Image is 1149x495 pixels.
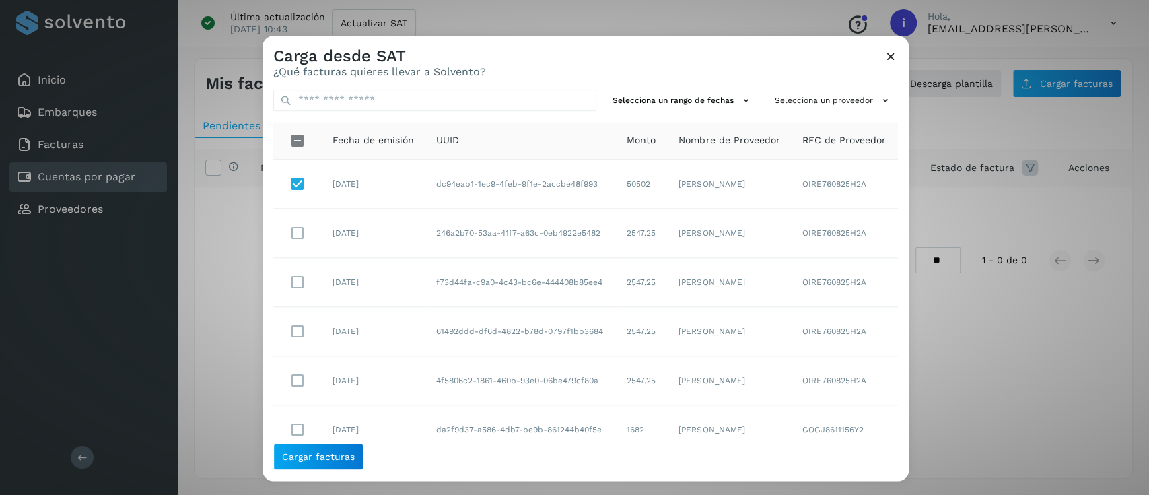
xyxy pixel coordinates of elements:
[322,160,425,209] td: [DATE]
[273,443,363,470] button: Cargar facturas
[616,259,668,308] td: 2547.25
[792,406,898,455] td: GOGJ8611156Y2
[668,308,792,357] td: [PERSON_NAME]
[792,259,898,308] td: OIRE760825H2A
[322,406,425,455] td: [DATE]
[668,209,792,259] td: [PERSON_NAME]
[769,90,898,112] button: Selecciona un proveedor
[607,90,759,112] button: Selecciona un rango de fechas
[425,259,616,308] td: f73d44fa-c9a0-4c43-bc6e-444408b85ee4
[322,259,425,308] td: [DATE]
[792,308,898,357] td: OIRE760825H2A
[425,160,616,209] td: dc94eab1-1ec9-4feb-9f1e-2accbe48f993
[668,259,792,308] td: [PERSON_NAME]
[792,357,898,406] td: OIRE760825H2A
[792,209,898,259] td: OIRE760825H2A
[273,66,486,79] p: ¿Qué facturas quieres llevar a Solvento?
[322,308,425,357] td: [DATE]
[425,209,616,259] td: 246a2b70-53aa-41f7-a63c-0eb4922e5482
[616,406,668,455] td: 1682
[616,160,668,209] td: 50502
[322,209,425,259] td: [DATE]
[322,357,425,406] td: [DATE]
[616,308,668,357] td: 2547.25
[792,160,898,209] td: OIRE760825H2A
[282,452,355,461] span: Cargar facturas
[425,308,616,357] td: 61492ddd-df6d-4822-b78d-0797f1bb3684
[425,406,616,455] td: da2f9d37-a586-4db7-be9b-861244b40f5e
[668,406,792,455] td: [PERSON_NAME]
[668,160,792,209] td: [PERSON_NAME]
[616,209,668,259] td: 2547.25
[668,357,792,406] td: [PERSON_NAME]
[616,357,668,406] td: 2547.25
[273,46,486,66] h3: Carga desde SAT
[802,134,886,148] span: RFC de Proveedor
[627,134,656,148] span: Monto
[333,134,414,148] span: Fecha de emisión
[436,134,459,148] span: UUID
[425,357,616,406] td: 4f5806c2-1861-460b-93e0-06be479cf80a
[678,134,779,148] span: Nombre de Proveedor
